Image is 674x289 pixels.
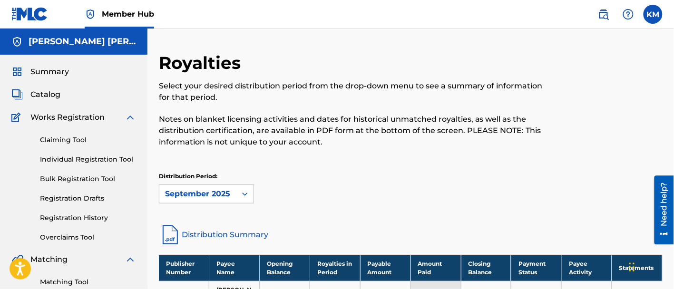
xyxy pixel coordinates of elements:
img: Matching [11,254,23,265]
a: Claiming Tool [40,135,136,145]
div: September 2025 [165,188,231,200]
a: Registration Drafts [40,193,136,203]
img: distribution-summary-pdf [159,223,182,246]
span: Member Hub [102,9,154,19]
span: Works Registration [30,112,105,123]
a: Individual Registration Tool [40,154,136,164]
img: Accounts [11,36,23,48]
a: Bulk Registration Tool [40,174,136,184]
th: Opening Balance [260,255,310,281]
th: Payment Status [511,255,562,281]
p: Notes on blanket licensing activities and dates for historical unmatched royalties, as well as th... [159,114,547,148]
th: Amount Paid [410,255,461,281]
th: Publisher Number [159,255,209,281]
a: CatalogCatalog [11,89,60,100]
iframe: Resource Center [647,176,674,245]
th: Payee Activity [562,255,612,281]
a: Overclaims Tool [40,232,136,242]
th: Royalties in Period [310,255,361,281]
iframe: Chat Widget [626,243,674,289]
span: Summary [30,66,69,77]
th: Statements [612,255,663,281]
img: MLC Logo [11,7,48,21]
div: Need help? [10,7,23,50]
th: Payable Amount [360,255,410,281]
div: User Menu [644,5,663,24]
img: search [598,9,609,20]
span: Catalog [30,89,60,100]
a: SummarySummary [11,66,69,77]
img: Catalog [11,89,23,100]
h5: Kevin Curtis Mccollum [29,36,136,47]
h2: Royalties [159,52,245,74]
a: Public Search [594,5,613,24]
span: Matching [30,254,68,265]
div: Drag [629,253,635,281]
th: Closing Balance [461,255,511,281]
img: expand [125,254,136,265]
p: Select your desired distribution period from the drop-down menu to see a summary of information f... [159,80,547,103]
th: Payee Name [209,255,260,281]
a: Distribution Summary [159,223,663,246]
img: Top Rightsholder [85,9,96,20]
img: Summary [11,66,23,77]
a: Registration History [40,213,136,223]
p: Distribution Period: [159,172,254,181]
div: Help [619,5,638,24]
img: Works Registration [11,112,24,123]
img: help [623,9,634,20]
img: expand [125,112,136,123]
a: Matching Tool [40,277,136,287]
